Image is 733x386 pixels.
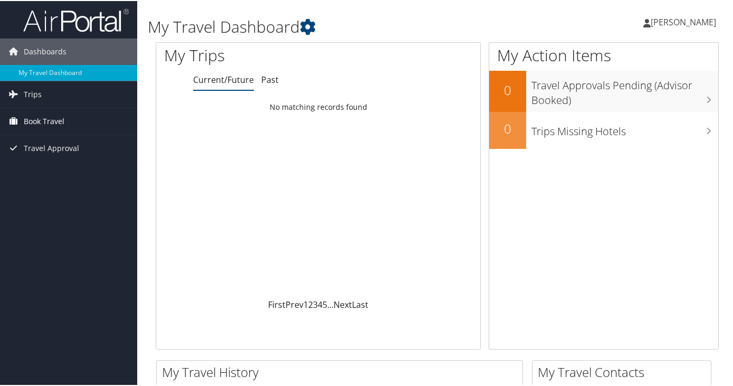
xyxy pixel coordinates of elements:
[489,111,718,148] a: 0Trips Missing Hotels
[24,107,64,134] span: Book Travel
[322,298,327,309] a: 5
[489,70,718,110] a: 0Travel Approvals Pending (Advisor Booked)
[193,73,254,84] a: Current/Future
[318,298,322,309] a: 4
[651,15,716,27] span: [PERSON_NAME]
[285,298,303,309] a: Prev
[308,298,313,309] a: 2
[24,37,66,64] span: Dashboards
[334,298,352,309] a: Next
[261,73,279,84] a: Past
[531,72,718,107] h3: Travel Approvals Pending (Advisor Booked)
[156,97,480,116] td: No matching records found
[24,134,79,161] span: Travel Approval
[531,118,718,138] h3: Trips Missing Hotels
[148,15,534,37] h1: My Travel Dashboard
[352,298,368,309] a: Last
[643,5,727,37] a: [PERSON_NAME]
[162,362,522,380] h2: My Travel History
[313,298,318,309] a: 3
[489,43,718,65] h1: My Action Items
[489,80,526,98] h2: 0
[327,298,334,309] span: …
[268,298,285,309] a: First
[489,119,526,137] h2: 0
[164,43,337,65] h1: My Trips
[23,7,129,32] img: airportal-logo.png
[303,298,308,309] a: 1
[538,362,711,380] h2: My Travel Contacts
[24,80,42,107] span: Trips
